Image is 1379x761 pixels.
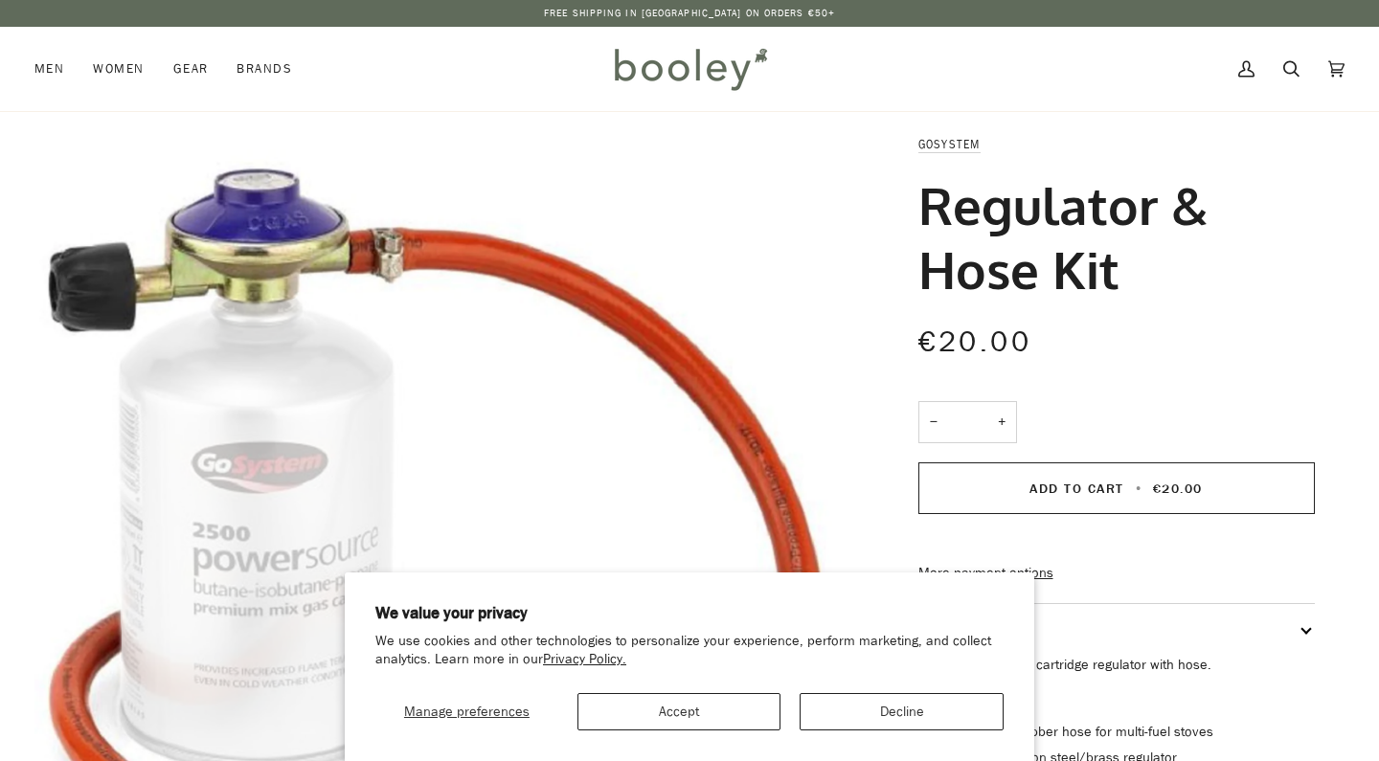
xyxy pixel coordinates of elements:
[375,633,1004,669] p: We use cookies and other technologies to personalize your experience, perform marketing, and coll...
[1153,480,1203,498] span: €20.00
[1130,480,1148,498] span: •
[159,27,223,111] a: Gear
[918,323,1031,362] span: €20.00
[79,27,158,111] a: Women
[577,693,781,730] button: Accept
[606,41,774,97] img: Booley
[800,693,1004,730] button: Decline
[918,136,981,152] a: GoSystem
[93,59,144,78] span: Women
[404,703,530,721] span: Manage preferences
[918,563,1315,584] a: More payment options
[918,401,949,444] button: −
[938,722,1315,743] li: An easy to fit rubber hose for multi-fuel stoves
[375,693,558,730] button: Manage preferences
[237,59,292,78] span: Brands
[34,59,64,78] span: Men
[918,604,1315,655] button: Description
[543,650,626,668] a: Privacy Policy.
[918,655,1315,676] p: 30mbar EN417 gas cartridge regulator with hose.
[918,173,1300,300] h1: Regulator & Hose Kit
[986,401,1017,444] button: +
[918,693,1315,722] h2: Features:
[173,59,209,78] span: Gear
[1029,480,1124,498] span: Add to Cart
[375,603,1004,624] h2: We value your privacy
[34,27,79,111] a: Men
[918,401,1017,444] input: Quantity
[544,6,835,21] p: Free Shipping in [GEOGRAPHIC_DATA] on Orders €50+
[222,27,306,111] a: Brands
[918,462,1315,514] button: Add to Cart • €20.00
